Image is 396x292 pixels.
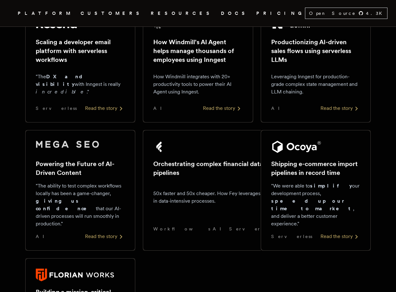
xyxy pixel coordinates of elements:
[153,105,167,111] span: AI
[36,269,114,281] img: Florian Works
[203,104,243,112] div: Read the story
[153,190,282,205] p: 50x faster and 50x cheaper. How Fey leverages Inngest in data-intensive processes.
[36,89,87,95] em: incredible
[309,10,356,16] span: Open Source
[85,233,125,240] div: Read the story
[229,226,270,232] span: Serverless
[271,38,360,64] h2: Productionizing AI-driven sales flows using serverless LLMs
[271,73,360,96] p: Leveraging Inngest for production-grade complex state management and LLM chaining.
[36,140,99,148] img: Mega SEO
[153,73,242,96] p: How Windmill integrates with 20+ productivity tools to power their AI Agent using Inngest.
[36,38,125,64] h2: Scaling a developer email platform with serverless workflows
[320,104,360,112] div: Read the story
[36,233,50,240] span: AI
[25,8,135,122] a: Resend logoScaling a developer email platform with serverless workflows"TheDX and visibilitywith ...
[85,104,125,112] div: Read the story
[261,130,371,251] a: Ocoya logoShipping e-commerce import pipelines in record time"We were able tosimplifyour developm...
[143,8,253,122] a: Windmill logoHow Windmill's AI Agent helps manage thousands of employees using InngestHow Windmil...
[36,105,77,111] span: Serverless
[153,38,242,64] h2: How Windmill's AI Agent helps manage thousands of employees using Inngest
[271,198,353,212] strong: speed up our time to market
[310,183,352,189] strong: simplify
[261,8,371,122] a: Aomni logoProductionizing AI-driven sales flows using serverless LLMsLeveraging Inngest for produ...
[153,226,210,232] span: Workflows
[81,9,143,17] a: CUSTOMERS
[36,198,96,212] strong: giving us confidence
[36,159,125,177] h2: Powering the Future of AI-Driven Content
[271,233,312,240] span: Serverless
[320,233,360,240] div: Read the story
[256,9,305,17] a: PRICING
[213,226,227,232] span: AI
[153,159,282,177] h2: Orchestrating complex financial data pipelines
[18,9,73,17] button: PLATFORM
[25,130,135,251] a: Mega SEO logoPowering the Future of AI-Driven Content"The ability to test complex workflows local...
[153,140,166,153] img: Fey
[143,130,253,251] a: Fey logoOrchestrating complex financial data pipelines50x faster and 50x cheaper. How Fey leverag...
[36,73,125,96] p: "The with Inngest is really ."
[271,105,285,111] span: AI
[271,159,360,177] h2: Shipping e-commerce import pipelines in record time
[221,9,249,17] a: DOCS
[271,182,360,228] p: "We were able to our development process, , and deliver a better customer experience."
[271,140,321,153] img: Ocoya
[151,9,213,17] button: RESOURCES
[36,182,125,228] p: "The ability to test complex workflows locally has been a game-changer, that our AI-driven proces...
[36,74,88,87] strong: DX and visibility
[366,10,386,16] span: 4.3 K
